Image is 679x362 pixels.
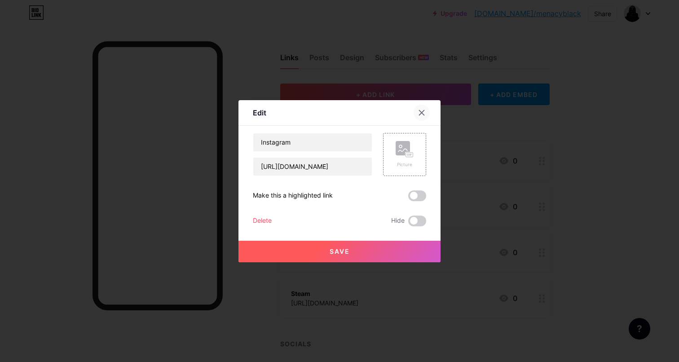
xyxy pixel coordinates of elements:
[253,190,333,201] div: Make this a highlighted link
[253,216,272,226] div: Delete
[253,158,372,176] input: URL
[330,247,350,255] span: Save
[391,216,405,226] span: Hide
[253,107,266,118] div: Edit
[253,133,372,151] input: Title
[238,241,441,262] button: Save
[396,161,414,168] div: Picture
